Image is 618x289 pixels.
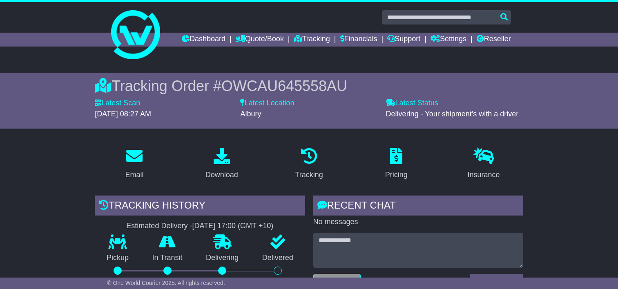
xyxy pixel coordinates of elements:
[200,145,243,183] a: Download
[477,33,511,47] a: Reseller
[431,33,466,47] a: Settings
[240,110,261,118] span: Albury
[462,145,505,183] a: Insurance
[95,77,523,95] div: Tracking Order #
[294,33,330,47] a: Tracking
[240,99,294,108] label: Latest Location
[385,169,408,180] div: Pricing
[95,110,151,118] span: [DATE] 08:27 AM
[95,196,305,218] div: Tracking history
[313,218,523,227] p: No messages
[194,253,250,262] p: Delivering
[95,99,140,108] label: Latest Scan
[295,169,323,180] div: Tracking
[387,33,420,47] a: Support
[340,33,377,47] a: Financials
[125,169,144,180] div: Email
[380,145,413,183] a: Pricing
[313,196,523,218] div: RECENT CHAT
[205,169,238,180] div: Download
[107,280,225,286] span: © One World Courier 2025. All rights reserved.
[236,33,284,47] a: Quote/Book
[250,253,305,262] p: Delivered
[221,78,347,94] span: OWCAU645558AU
[467,169,500,180] div: Insurance
[290,145,328,183] a: Tracking
[192,222,273,231] div: [DATE] 17:00 (GMT +10)
[120,145,149,183] a: Email
[95,222,305,231] div: Estimated Delivery -
[182,33,225,47] a: Dashboard
[470,274,523,288] button: Send a Message
[386,99,438,108] label: Latest Status
[386,110,519,118] span: Delivering - Your shipment's with a driver
[141,253,194,262] p: In Transit
[95,253,141,262] p: Pickup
